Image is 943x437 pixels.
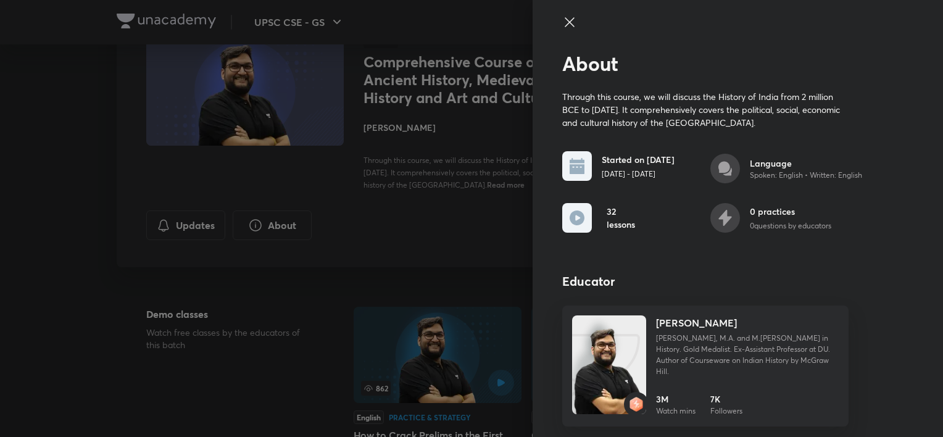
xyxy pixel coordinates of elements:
[710,393,742,406] h6: 7K
[602,153,675,166] h6: Started on [DATE]
[562,306,849,427] a: Unacademybadge[PERSON_NAME][PERSON_NAME], M.A. and M.[PERSON_NAME] in History. Gold Medalist. Ex-...
[710,406,742,417] p: Followers
[750,157,862,170] h6: Language
[656,393,696,406] h6: 3M
[629,397,644,412] img: badge
[562,90,849,129] p: Through this course, we will discuss the History of India from 2 million BCE to [DATE]. It compre...
[607,205,636,231] h6: 32 lessons
[750,205,831,218] h6: 0 practices
[602,169,675,180] p: [DATE] - [DATE]
[656,315,737,330] h4: [PERSON_NAME]
[656,333,839,377] p: B.A. Hons, M.A. and M.Phil in History. Gold Medalist. Ex-Assistant Professor at DU. Author of Cou...
[750,220,831,231] p: 0 questions by educators
[656,406,696,417] p: Watch mins
[572,328,646,427] img: Unacademy
[750,170,862,181] p: Spoken: English • Written: English
[562,272,872,291] h4: Educator
[562,52,872,75] h2: About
